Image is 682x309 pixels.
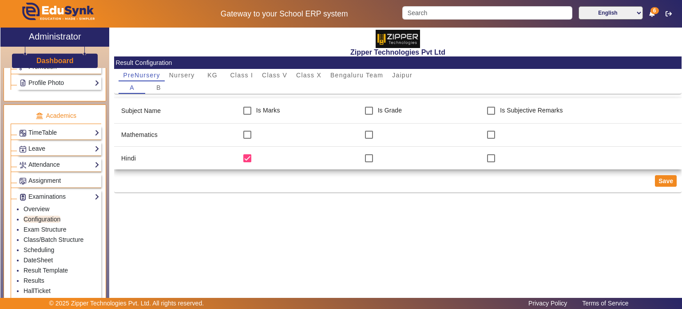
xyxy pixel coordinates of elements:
[114,48,682,56] h2: Zipper Technologies Pvt Ltd
[353,98,476,123] th: Is Grade
[207,72,218,78] span: KG
[24,287,51,294] a: HallTicket
[402,6,572,20] input: Search
[376,30,420,48] img: 36227e3f-cbf6-4043-b8fc-b5c5f2957d0a
[24,205,49,213] a: Overview
[524,297,571,309] a: Privacy Policy
[24,267,68,274] a: Result Template
[0,28,109,47] a: Administrator
[24,246,54,253] a: Scheduling
[24,277,44,284] a: Results
[169,72,195,78] span: Nursery
[36,112,44,120] img: academic.png
[49,299,204,308] p: © 2025 Zipper Technologies Pvt. Ltd. All rights reserved.
[114,98,231,123] th: Subject Name
[330,72,383,78] span: Bengaluru Team
[24,226,66,233] a: Exam Structure
[114,56,682,69] mat-card-header: Result Configuration
[650,7,659,14] span: 6
[24,236,83,243] a: Class/Batch Structure
[156,84,161,91] span: B
[655,175,677,187] button: Save
[114,123,231,146] td: Mathematics
[24,257,53,264] a: DateSheet
[296,72,321,78] span: Class X
[392,72,412,78] span: Jaipur
[130,84,135,91] span: A
[28,63,57,70] span: Promotion
[123,72,160,78] span: PreNursery
[28,177,61,184] span: Assignment
[175,9,393,19] h5: Gateway to your School ERP system
[11,111,101,120] p: Academics
[231,98,353,123] th: Is Marks
[578,297,633,309] a: Terms of Service
[24,216,60,223] a: Configuration
[230,72,254,78] span: Class I
[262,72,287,78] span: Class V
[29,31,81,42] h2: Administrator
[20,178,26,185] img: Assignments.png
[19,176,99,186] a: Assignment
[114,146,231,169] td: Hindi
[36,56,74,65] a: Dashboard
[475,98,682,123] th: Is Subjective Remarks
